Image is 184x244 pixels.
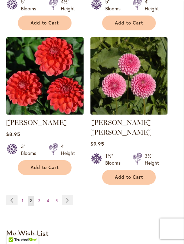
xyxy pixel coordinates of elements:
[47,198,49,203] span: 4
[102,170,156,185] button: Add to Cart
[18,160,72,175] button: Add to Cart
[30,198,32,203] span: 2
[115,20,143,26] span: Add to Cart
[31,165,59,170] span: Add to Cart
[90,109,168,116] a: BETTY ANNE
[55,198,58,203] span: 5
[54,196,59,206] a: 5
[22,198,23,203] span: 1
[21,143,41,157] div: 3" Blooms
[5,219,24,239] iframe: Launch Accessibility Center
[115,174,143,180] span: Add to Cart
[20,196,25,206] a: 1
[45,196,51,206] a: 4
[102,16,156,30] button: Add to Cart
[6,228,48,238] strong: My Wish List
[145,153,159,166] div: 3½' Height
[36,196,42,206] a: 3
[90,118,152,136] a: [PERSON_NAME] [PERSON_NAME]
[6,37,84,115] img: BENJAMIN MATTHEW
[6,109,84,116] a: BENJAMIN MATTHEW
[6,118,67,127] a: [PERSON_NAME]
[90,140,104,147] span: $9.95
[105,153,125,166] div: 1½" Blooms
[18,16,72,30] button: Add to Cart
[38,198,41,203] span: 3
[61,143,75,157] div: 4' Height
[90,37,168,115] img: BETTY ANNE
[6,131,20,137] span: $8.95
[31,20,59,26] span: Add to Cart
